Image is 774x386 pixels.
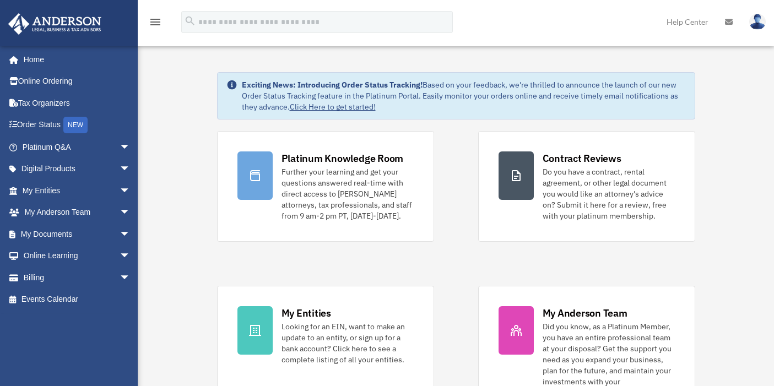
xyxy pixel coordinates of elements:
[63,117,88,133] div: NEW
[8,92,147,114] a: Tax Organizers
[8,267,147,289] a: Billingarrow_drop_down
[8,136,147,158] a: Platinum Q&Aarrow_drop_down
[120,136,142,159] span: arrow_drop_down
[290,102,376,112] a: Click Here to get started!
[242,80,423,90] strong: Exciting News: Introducing Order Status Tracking!
[282,321,414,365] div: Looking for an EIN, want to make an update to an entity, or sign up for a bank account? Click her...
[149,19,162,29] a: menu
[478,131,695,242] a: Contract Reviews Do you have a contract, rental agreement, or other legal document you would like...
[120,158,142,181] span: arrow_drop_down
[8,289,147,311] a: Events Calendar
[217,131,434,242] a: Platinum Knowledge Room Further your learning and get your questions answered real-time with dire...
[5,13,105,35] img: Anderson Advisors Platinum Portal
[543,151,621,165] div: Contract Reviews
[8,180,147,202] a: My Entitiesarrow_drop_down
[282,151,404,165] div: Platinum Knowledge Room
[8,48,142,70] a: Home
[120,267,142,289] span: arrow_drop_down
[149,15,162,29] i: menu
[184,15,196,27] i: search
[749,14,766,30] img: User Pic
[282,166,414,221] div: Further your learning and get your questions answered real-time with direct access to [PERSON_NAM...
[8,202,147,224] a: My Anderson Teamarrow_drop_down
[543,166,675,221] div: Do you have a contract, rental agreement, or other legal document you would like an attorney's ad...
[120,180,142,202] span: arrow_drop_down
[8,245,147,267] a: Online Learningarrow_drop_down
[282,306,331,320] div: My Entities
[8,114,147,137] a: Order StatusNEW
[120,245,142,268] span: arrow_drop_down
[242,79,686,112] div: Based on your feedback, we're thrilled to announce the launch of our new Order Status Tracking fe...
[120,223,142,246] span: arrow_drop_down
[120,202,142,224] span: arrow_drop_down
[8,223,147,245] a: My Documentsarrow_drop_down
[543,306,627,320] div: My Anderson Team
[8,70,147,93] a: Online Ordering
[8,158,147,180] a: Digital Productsarrow_drop_down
